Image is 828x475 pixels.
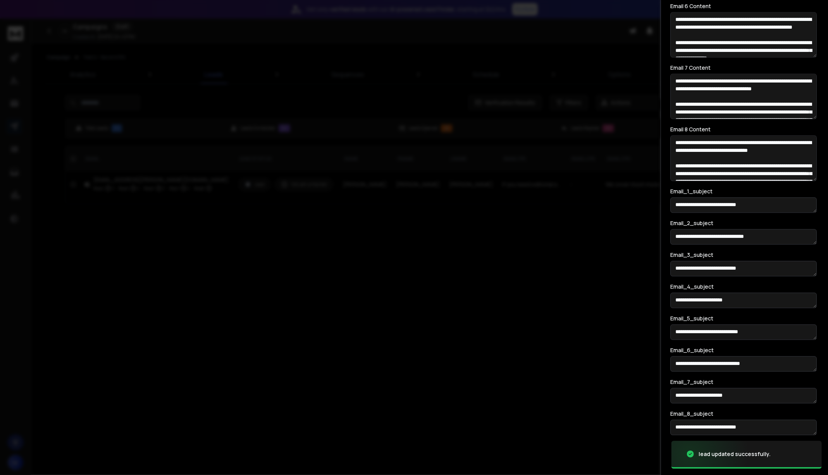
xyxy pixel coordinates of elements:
[670,65,711,71] label: Email 7 Content
[670,348,714,353] label: Email_6_subject
[670,411,713,416] label: Email_8_subject
[670,252,713,258] label: Email_3_subject
[670,316,713,321] label: Email_5_subject
[670,220,713,226] label: Email_2_subject
[670,379,713,385] label: Email_7_subject
[670,189,713,194] label: Email_1_subject
[670,127,711,132] label: Email 8 Content
[670,284,714,289] label: Email_4_subject
[670,3,711,9] label: Email 6 Content
[699,450,771,458] div: lead updated successfully.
